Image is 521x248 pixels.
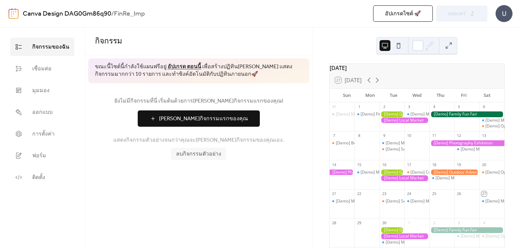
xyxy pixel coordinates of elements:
[380,198,405,204] div: [Demo] Seniors' Social Tea
[455,146,480,152] div: [Demo] Morning Yoga Bliss
[10,59,74,78] a: เชื่อมต่อ
[431,162,437,167] div: 18
[479,170,504,175] div: [Demo] Open Mic Night
[380,227,405,233] div: [Demo] Gardening Workshop
[330,64,504,72] div: [DATE]
[481,104,486,109] div: 6
[354,170,380,175] div: [Demo] Morning Yoga Bliss
[32,152,46,160] span: ฟอร์ม
[382,89,405,102] div: Tue
[380,233,429,239] div: [Demo] Local Market
[336,140,390,146] div: [Demo] Book Club Gathering
[431,191,437,196] div: 25
[176,150,221,158] span: ลบกิจกรรมตัวอย่าง
[406,191,411,196] div: 24
[429,227,504,233] div: [Demo] Family Fun Fair
[32,43,69,51] span: กิจกรรมของฉัน
[429,175,455,181] div: [Demo] Morning Yoga Bliss
[95,97,303,105] span: ยังไม่มีกิจกรรมที่นี่ เริ่มต้นด้วยการ[PERSON_NAME]กิจกรรมแรกของคุณ!
[95,34,122,49] span: กิจกรรม
[481,220,486,225] div: 4
[496,5,513,22] div: U
[479,233,504,239] div: [Demo] Open Mic Night
[332,191,337,196] div: 21
[410,198,462,204] div: [Demo] Morning Yoga Bliss
[457,162,462,167] div: 19
[429,170,479,175] div: [Demo] Outdoor Adventure Day
[356,191,362,196] div: 22
[32,87,50,95] span: มุมมอง
[380,170,405,175] div: [Demo] Gardening Workshop
[386,198,437,204] div: [Demo] Seniors' Social Tea
[461,233,512,239] div: [Demo] Morning Yoga Bliss
[385,10,421,18] span: อัปเกรดไซต์ 🚀
[10,146,74,165] a: ฟอร์ม
[330,170,355,175] div: [Demo] Photography Exhibition
[356,104,362,109] div: 1
[159,115,248,123] span: [PERSON_NAME]กิจกรรมแรกของคุณ
[452,89,476,102] div: Fri
[429,111,504,117] div: [Demo] Family Fun Fair
[330,111,355,117] div: [Demo] Morning Yoga Bliss
[461,146,512,152] div: [Demo] Morning Yoga Bliss
[10,38,74,56] a: กิจกรรมของฉัน
[32,65,52,73] span: เชื่อมต่อ
[404,111,429,117] div: [Demo] Morning Yoga Bliss
[406,133,411,138] div: 10
[336,111,387,117] div: [Demo] Morning Yoga Bliss
[23,7,111,20] a: Canva Design DAG0Gm86q90
[431,220,437,225] div: 2
[114,7,145,20] b: FinRe_Imp
[457,104,462,109] div: 5
[10,81,74,100] a: มุมมอง
[406,104,411,109] div: 3
[481,162,486,167] div: 20
[32,108,53,117] span: ออกแบบ
[386,240,437,245] div: [Demo] Morning Yoga Bliss
[111,7,114,20] b: /
[380,140,405,146] div: [Demo] Morning Yoga Bliss
[95,110,303,127] a: [PERSON_NAME]กิจกรรมแรกของคุณ
[386,140,437,146] div: [Demo] Morning Yoga Bliss
[410,170,469,175] div: [Demo] Culinary Cooking Class
[386,146,437,152] div: [Demo] Seniors' Social Tea
[332,104,337,109] div: 31
[380,146,405,152] div: [Demo] Seniors' Social Tea
[479,123,504,129] div: [Demo] Open Mic Night
[332,133,337,138] div: 7
[330,140,355,146] div: [Demo] Book Club Gathering
[429,89,452,102] div: Thu
[481,133,486,138] div: 13
[361,170,412,175] div: [Demo] Morning Yoga Bliss
[332,162,337,167] div: 14
[380,240,405,245] div: [Demo] Morning Yoga Bliss
[429,140,504,146] div: [Demo] Photography Exhibition
[32,130,55,138] span: การตั้งค่า
[382,133,387,138] div: 9
[113,136,284,144] span: แสดงกิจกรรมตัวอย่างจนกว่าคุณจะ[PERSON_NAME]กิจกรรมของคุณเอง.
[431,133,437,138] div: 11
[405,89,429,102] div: Wed
[356,162,362,167] div: 15
[410,111,462,117] div: [Demo] Morning Yoga Bliss
[10,125,74,143] a: การตั้งค่า
[10,103,74,121] a: ออกแบบ
[32,174,45,182] span: ติดตั้ง
[373,5,433,22] button: อัปเกรดไซต์ 🚀
[380,118,429,123] div: [Demo] Local Market
[8,8,19,19] img: logo
[479,118,504,123] div: [Demo] Morning Yoga Bliss
[406,220,411,225] div: 1
[361,111,409,117] div: [Demo] Fitness Bootcamp
[382,220,387,225] div: 30
[356,220,362,225] div: 29
[481,191,486,196] div: 27
[457,220,462,225] div: 3
[95,63,303,78] span: ขณะนี้ไซต์นี้กำลังใช้แผนฟรีอยู่ เพื่อสร้างปฏิทิน[PERSON_NAME] แสดงกิจกรรมมากกว่า 10 รายการ และทำซ...
[171,148,226,160] button: ลบกิจกรรมตัวอย่าง
[380,175,429,181] div: [Demo] Local Market
[406,162,411,167] div: 17
[476,89,499,102] div: Sat
[10,168,74,187] a: ติดตั้ง
[354,111,380,117] div: [Demo] Fitness Bootcamp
